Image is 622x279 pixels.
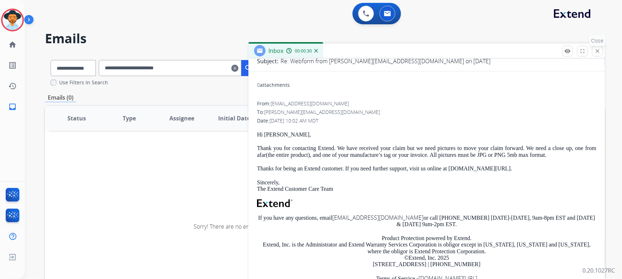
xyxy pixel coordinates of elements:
span: [EMAIL_ADDRESS][DOMAIN_NAME] [271,100,349,107]
mat-icon: list_alt [8,61,17,70]
p: Subject: [257,57,278,65]
span: [PERSON_NAME][EMAIL_ADDRESS][DOMAIN_NAME] [264,109,380,115]
p: Product Protection powered by Extend. Extend, Inc. is the Administrator and Extend Warranty Servi... [257,235,596,268]
button: Close [592,46,603,56]
p: If you have any questions, email or call [PHONE_NUMBER] [DATE]-[DATE], 9am-8pm EST and [DATE] & [... [257,214,596,228]
img: avatar [2,10,22,30]
div: To: [257,109,596,116]
span: Assignee [169,114,194,123]
p: Close [590,35,606,46]
p: Emails (0) [45,93,76,102]
span: 0 [257,81,260,88]
mat-icon: inbox [8,103,17,111]
p: Re: Webform from [PERSON_NAME][EMAIL_ADDRESS][DOMAIN_NAME] on [DATE] [281,57,490,65]
h2: Emails [45,31,605,46]
span: Status [67,114,86,123]
span: Sorry! There are no emails to display for current [194,223,314,230]
img: Extend Logo [257,199,293,207]
p: 0.20.1027RC [582,266,615,275]
mat-icon: clear [231,64,238,73]
mat-icon: search [244,64,253,73]
mat-icon: fullscreen [579,48,586,54]
p: Thanks for being an Extend customer. If you need further support, visit us online at [DOMAIN_NAME... [257,165,596,172]
mat-icon: home [8,40,17,49]
div: Date: [257,117,596,124]
span: Initial Date [218,114,250,123]
mat-icon: remove_red_eye [564,48,571,54]
div: From: [257,100,596,107]
mat-icon: close [594,48,601,54]
p: Hi [PERSON_NAME], [257,131,596,138]
span: Inbox [268,47,283,55]
a: [EMAIL_ADDRESS][DOMAIN_NAME] [332,214,423,221]
span: 00:00:30 [295,48,312,54]
div: attachments [257,81,290,89]
span: [DATE] 10:02 AM MDT [269,117,318,124]
p: Sincerely, The Extend Customer Care Team [257,179,596,193]
label: Use Filters In Search [59,79,108,86]
p: Thank you for contacting Extend. We have received your claim but we need pictures to move your cl... [257,145,596,158]
span: Type [123,114,136,123]
mat-icon: history [8,82,17,90]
